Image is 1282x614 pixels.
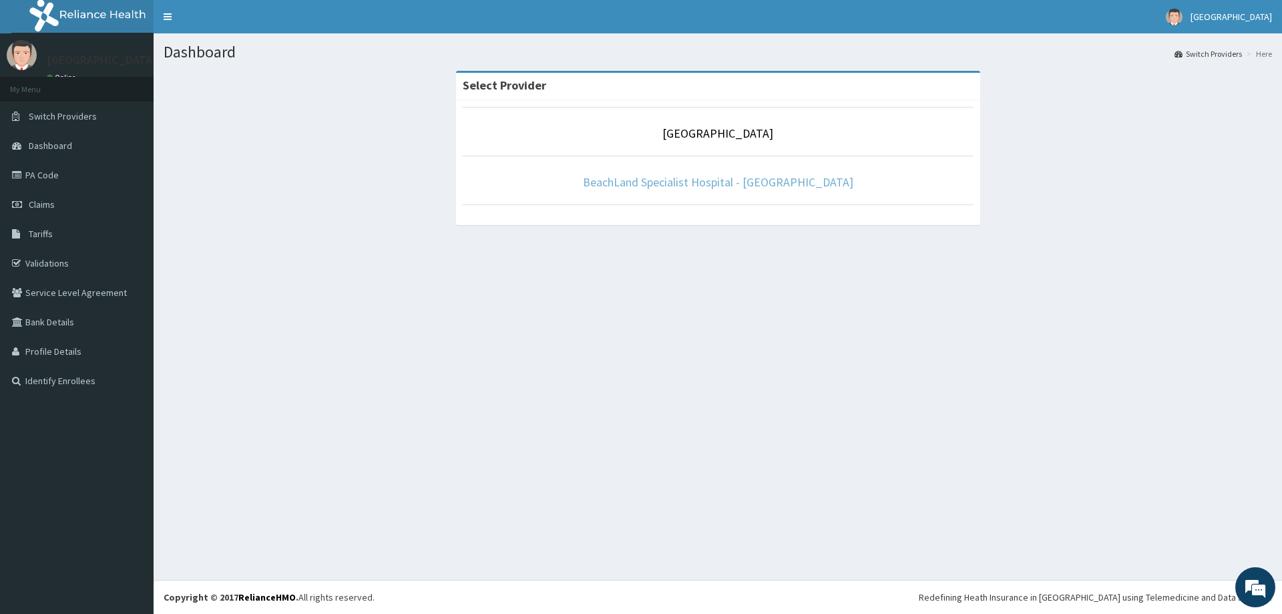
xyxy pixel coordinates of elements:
[164,43,1272,61] h1: Dashboard
[29,228,53,240] span: Tariffs
[238,591,296,603] a: RelianceHMO
[1191,11,1272,23] span: [GEOGRAPHIC_DATA]
[1166,9,1183,25] img: User Image
[1243,48,1272,59] li: Here
[463,78,546,93] strong: Select Provider
[29,198,55,210] span: Claims
[583,174,853,190] a: BeachLand Specialist Hospital - [GEOGRAPHIC_DATA]
[919,591,1272,604] div: Redefining Heath Insurance in [GEOGRAPHIC_DATA] using Telemedicine and Data Science!
[164,591,298,603] strong: Copyright © 2017 .
[47,54,157,66] p: [GEOGRAPHIC_DATA]
[7,40,37,70] img: User Image
[47,73,79,82] a: Online
[154,580,1282,614] footer: All rights reserved.
[29,110,97,122] span: Switch Providers
[29,140,72,152] span: Dashboard
[662,126,773,141] a: [GEOGRAPHIC_DATA]
[1174,48,1242,59] a: Switch Providers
